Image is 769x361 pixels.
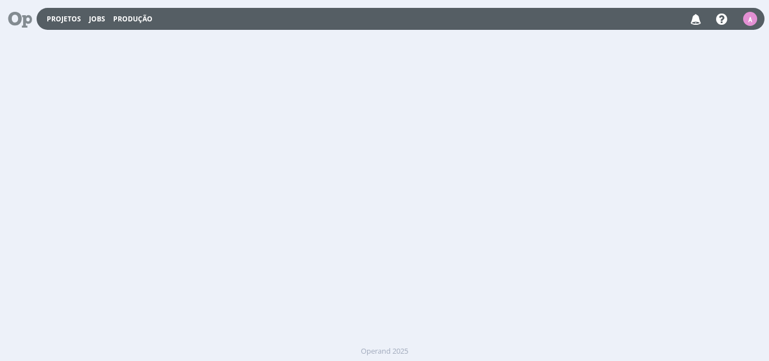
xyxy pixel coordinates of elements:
div: A [743,12,757,26]
a: Jobs [89,14,105,24]
button: Projetos [43,15,84,24]
a: Projetos [47,14,81,24]
button: Produção [110,15,156,24]
button: A [743,9,758,29]
button: Jobs [86,15,109,24]
a: Produção [113,14,153,24]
